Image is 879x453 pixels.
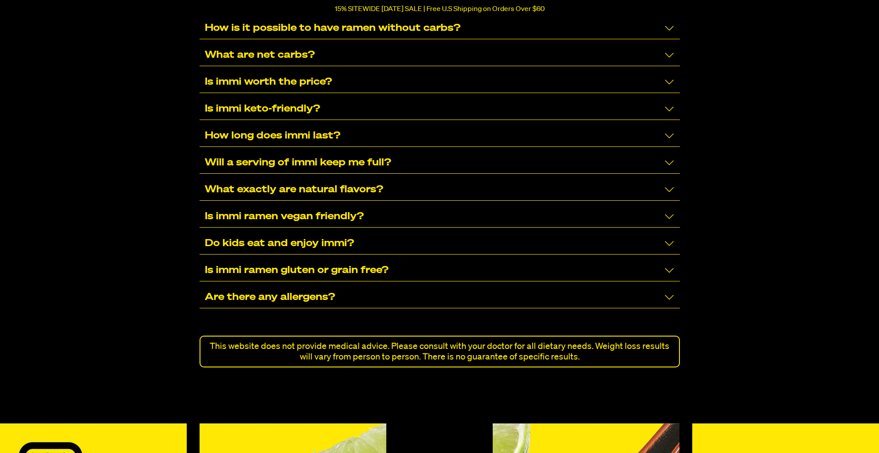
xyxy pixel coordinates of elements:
div: Do kids eat and enjoy immi? [200,233,680,255]
div: How is it possible to have ramen without carbs? [200,18,680,39]
svg: Collapse/Expand [664,265,675,276]
div: Is immi worth the price? [200,71,680,93]
p: How long does immi last? [205,131,340,141]
svg: Collapse/Expand [664,77,675,87]
p: Do kids eat and enjoy immi? [205,238,354,249]
svg: Collapse/Expand [664,157,675,168]
svg: Collapse/Expand [664,131,675,141]
svg: Collapse/Expand [664,238,675,249]
p: Is immi ramen vegan friendly? [205,211,364,222]
div: Are there any allergens? [200,287,680,308]
svg: Collapse/Expand [664,211,675,222]
p: Will a serving of immi keep me full? [205,157,391,168]
div: Is immi ramen vegan friendly? [200,206,680,228]
p: 15% SITEWIDE [DATE] SALE | Free U.S Shipping on Orders Over $60 [335,5,545,13]
p: What exactly are natural flavors? [205,184,383,195]
div: What exactly are natural flavors? [200,179,680,201]
svg: Collapse/Expand [664,23,675,34]
p: This website does not provide medical advice. Please consult with your doctor for all dietary nee... [205,341,675,362]
div: How long does immi last? [200,125,680,147]
p: Is immi keto-friendly? [205,104,320,114]
div: What are net carbs? [200,45,680,66]
svg: Collapse/Expand [664,50,675,60]
div: Will a serving of immi keep me full? [200,152,680,174]
p: How is it possible to have ramen without carbs? [205,23,460,34]
div: Is immi ramen gluten or grain free? [200,260,680,281]
div: Is immi keto-friendly? [200,98,680,120]
p: Is immi worth the price? [205,77,332,87]
svg: Collapse/Expand [664,104,675,114]
p: Is immi ramen gluten or grain free? [205,265,389,276]
svg: Collapse/Expand [664,184,675,195]
p: What are net carbs? [205,50,315,60]
p: Are there any allergens? [205,292,335,303]
svg: Collapse/Expand [664,292,675,303]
